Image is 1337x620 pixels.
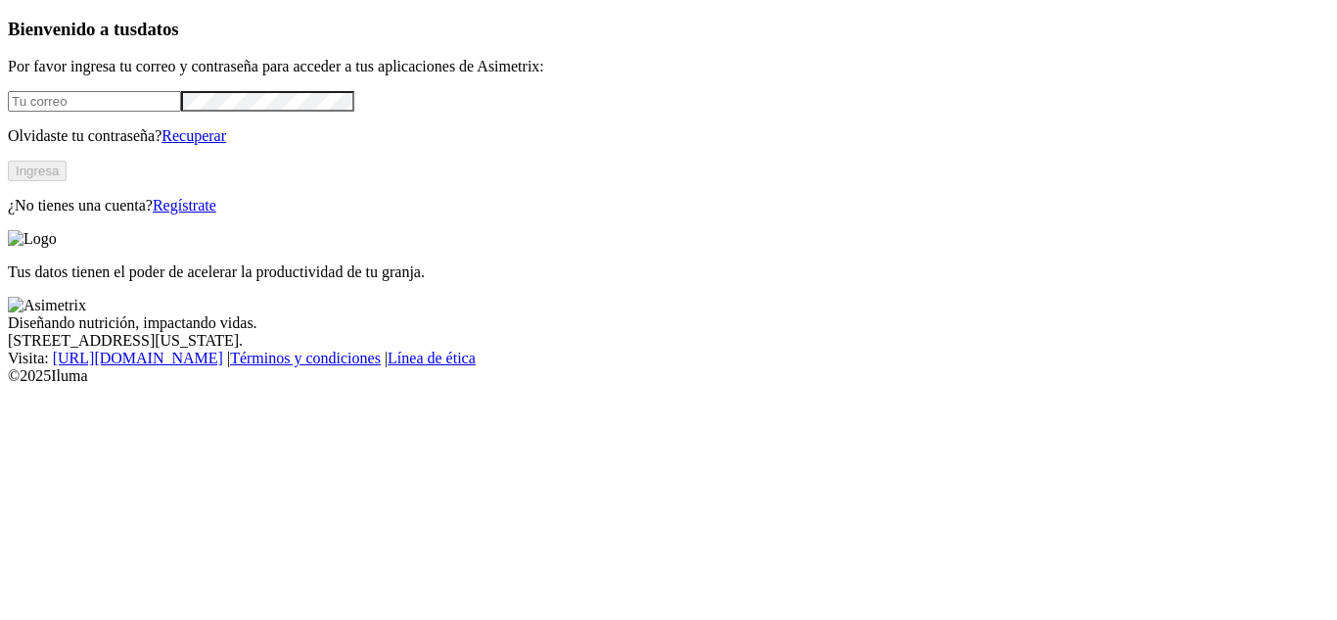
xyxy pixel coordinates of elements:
a: Términos y condiciones [230,350,381,366]
p: Por favor ingresa tu correo y contraseña para acceder a tus aplicaciones de Asimetrix: [8,58,1329,75]
span: datos [137,19,179,39]
p: Olvidaste tu contraseña? [8,127,1329,145]
h3: Bienvenido a tus [8,19,1329,40]
p: ¿No tienes una cuenta? [8,197,1329,215]
a: [URL][DOMAIN_NAME] [53,350,223,366]
a: Recuperar [161,127,226,144]
a: Regístrate [153,197,216,214]
img: Asimetrix [8,297,86,314]
input: Tu correo [8,91,181,112]
a: Línea de ética [388,350,476,366]
p: Tus datos tienen el poder de acelerar la productividad de tu granja. [8,263,1329,281]
div: Diseñando nutrición, impactando vidas. [8,314,1329,332]
div: © 2025 Iluma [8,367,1329,385]
button: Ingresa [8,161,67,181]
div: Visita : | | [8,350,1329,367]
div: [STREET_ADDRESS][US_STATE]. [8,332,1329,350]
img: Logo [8,230,57,248]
